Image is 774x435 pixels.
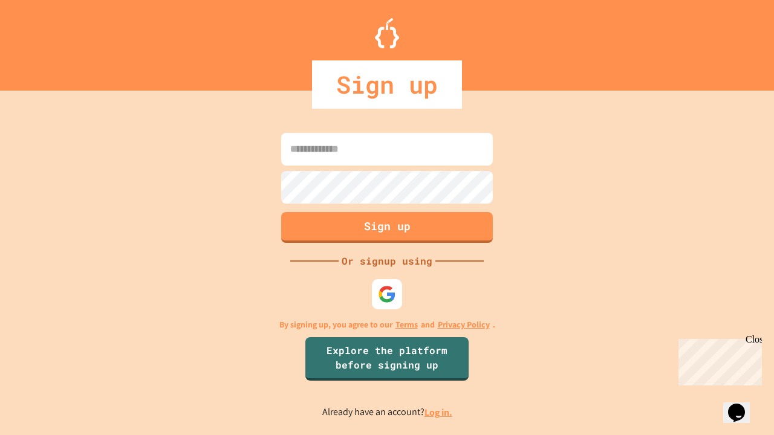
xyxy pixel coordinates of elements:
[375,18,399,48] img: Logo.svg
[312,60,462,109] div: Sign up
[281,212,493,243] button: Sign up
[395,318,418,331] a: Terms
[674,334,762,385] iframe: chat widget
[378,285,396,303] img: google-icon.svg
[723,387,762,423] iframe: chat widget
[279,318,495,331] p: By signing up, you agree to our and .
[5,5,83,77] div: Chat with us now!Close
[438,318,490,331] a: Privacy Policy
[322,405,452,420] p: Already have an account?
[339,254,435,268] div: Or signup using
[305,337,469,381] a: Explore the platform before signing up
[424,406,452,419] a: Log in.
